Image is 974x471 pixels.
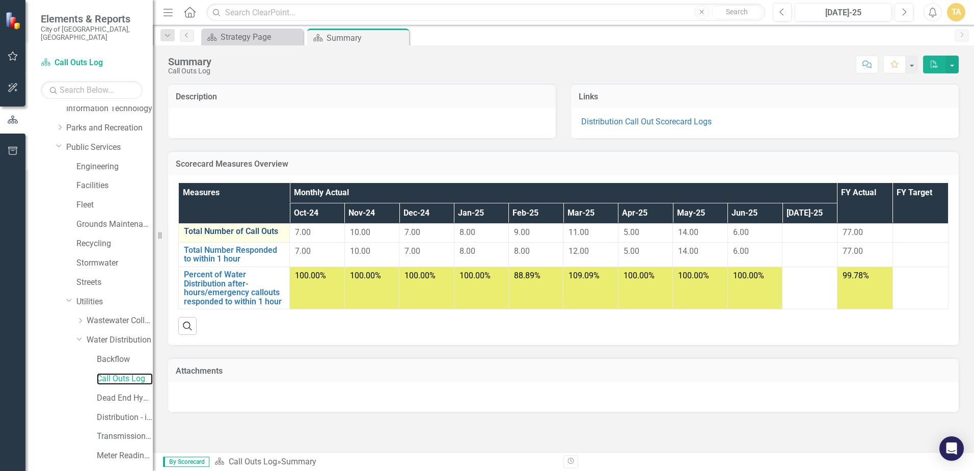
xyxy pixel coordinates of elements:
a: Wastewater Collection [87,315,153,327]
button: [DATE]-25 [795,3,892,21]
a: Fleet [76,199,153,211]
a: Recycling [76,238,153,250]
span: 8.00 [459,246,475,256]
a: Distribution - inactive scorecard (combined with transmission in [DATE]) [97,412,153,424]
span: 8.00 [514,246,530,256]
span: 88.89% [514,271,540,280]
span: 7.00 [404,246,420,256]
a: Total Number Responded to within 1 hour [184,246,284,264]
span: 100.00% [404,271,436,280]
span: Elements & Reports [41,13,143,25]
h3: Description [176,92,548,101]
span: 100.00% [733,271,764,280]
a: Streets [76,277,153,289]
span: 109.09% [569,271,600,280]
a: Dead End Hydrant Flushing Log [97,392,153,404]
a: Engineering [76,161,153,173]
span: 11.00 [569,227,589,237]
span: 77.00 [843,227,863,237]
h3: Attachments [176,367,951,376]
a: Call Outs Log [229,457,277,466]
span: 5.00 [624,246,639,256]
div: Strategy Page [221,31,301,43]
input: Search Below... [41,81,143,99]
span: 100.00% [350,271,381,280]
span: 100.00% [459,271,491,280]
span: 99.78% [843,271,869,280]
td: Double-Click to Edit Right Click for Context Menu [179,242,290,267]
span: 6.00 [733,246,749,256]
span: 8.00 [459,227,475,237]
span: 7.00 [295,246,311,256]
span: By Scorecard [163,457,209,467]
span: 6.00 [733,227,749,237]
div: Summary [327,32,407,44]
a: Transmission and Distribution [97,431,153,442]
a: Parks and Recreation [66,122,153,134]
span: 10.00 [350,246,370,256]
h3: Scorecard Measures Overview [176,160,951,169]
a: Meter Reading ([PERSON_NAME]) [97,450,153,462]
span: 12.00 [569,246,589,256]
button: Search [712,5,763,19]
a: Information Technology [66,103,153,115]
div: » [214,456,556,468]
a: Water Distribution [87,334,153,346]
a: Backflow [97,354,153,365]
span: 9.00 [514,227,530,237]
span: Search [726,8,748,16]
a: Stormwater [76,257,153,269]
div: [DATE]-25 [798,7,888,19]
a: Utilities [76,296,153,308]
a: Total Number of Call Outs [184,227,284,236]
span: 14.00 [678,246,698,256]
a: Grounds Maintenance [76,219,153,230]
a: Percent of Water Distribution after-hours/emergency callouts responded to within 1 hour [184,270,284,306]
img: ClearPoint Strategy [5,12,23,30]
span: 100.00% [624,271,655,280]
h3: Links [579,92,951,101]
a: Call Outs Log [41,57,143,69]
a: Strategy Page [204,31,301,43]
a: Public Services [66,142,153,153]
div: Call Outs Log [168,67,211,75]
span: 77.00 [843,246,863,256]
a: Facilities [76,180,153,192]
span: 100.00% [295,271,326,280]
div: Summary [281,457,316,466]
span: 10.00 [350,227,370,237]
td: Double-Click to Edit Right Click for Context Menu [179,267,290,309]
input: Search ClearPoint... [206,4,765,21]
a: Distribution Call Out Scorecard Logs [581,117,712,126]
div: Summary [168,56,211,67]
td: Double-Click to Edit Right Click for Context Menu [179,223,290,242]
button: TA [947,3,965,21]
span: 7.00 [404,227,420,237]
a: Call Outs Log [97,373,153,385]
small: City of [GEOGRAPHIC_DATA], [GEOGRAPHIC_DATA] [41,25,143,42]
span: 14.00 [678,227,698,237]
span: 5.00 [624,227,639,237]
span: 100.00% [678,271,709,280]
div: Open Intercom Messenger [939,436,964,461]
span: 7.00 [295,227,311,237]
